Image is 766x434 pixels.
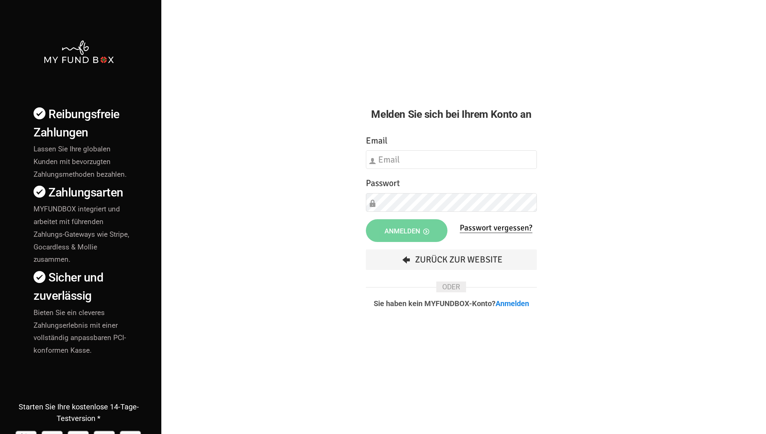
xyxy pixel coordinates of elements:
[366,150,537,169] input: Email
[384,227,429,235] span: Anmelden
[436,282,466,292] span: ODER
[34,268,132,305] h4: Sicher und zuverlässig
[366,176,400,190] label: Passwort
[366,249,537,270] a: Zurück zur Website
[34,308,126,355] span: Bieten Sie ein cleveres Zahlungserlebnis mit einer vollständig anpassbaren PCI-konformen Kasse.
[43,40,114,64] img: mfbwhite.png
[34,105,132,142] h4: Reibungsfreie Zahlungen
[366,106,537,122] h2: Melden Sie sich bei Ihrem Konto an
[34,145,127,179] span: Lassen Sie Ihre globalen Kunden mit bevorzugten Zahlungsmethoden bezahlen.
[460,223,532,233] a: Passwort vergessen?
[366,300,537,307] p: Sie haben kein MYFUNDBOX-Konto?
[366,134,387,148] label: Email
[34,183,132,202] h4: Zahlungsarten
[496,299,529,308] a: Anmelden
[34,205,129,264] span: MYFUNDBOX integriert und arbeitet mit führenden Zahlungs-Gateways wie Stripe, Gocardless & Mollie...
[366,219,448,242] button: Anmelden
